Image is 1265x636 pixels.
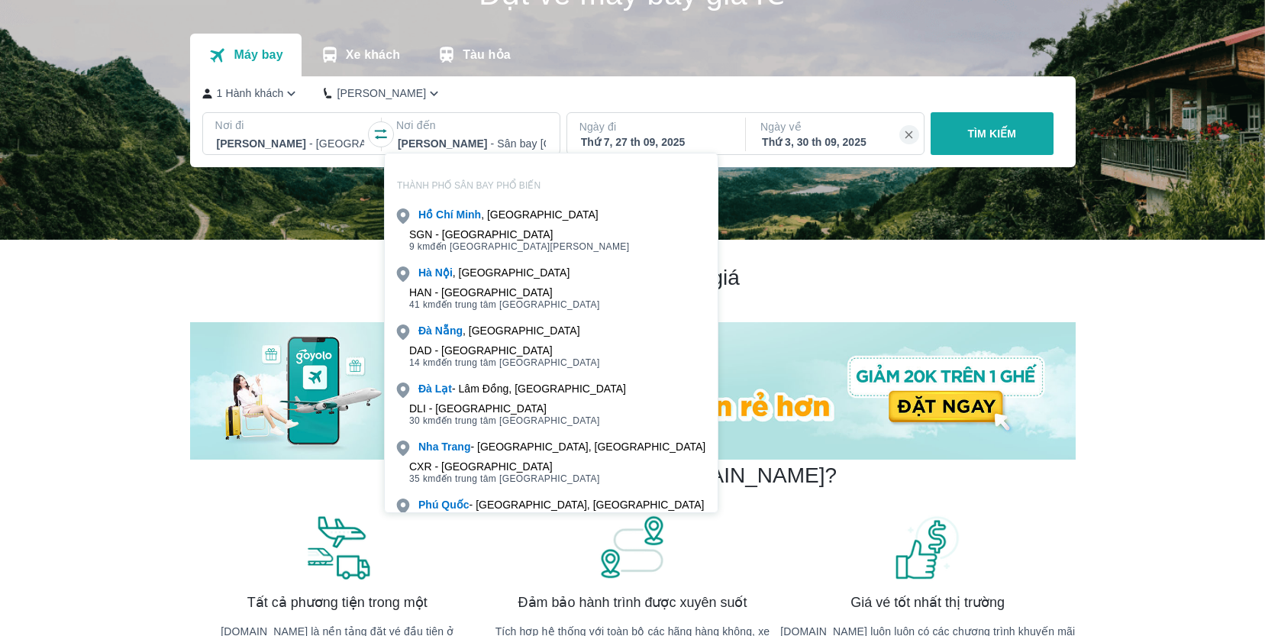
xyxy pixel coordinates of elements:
b: Đà [418,324,432,337]
p: THÀNH PHỐ SÂN BAY PHỔ BIẾN [385,179,718,192]
div: Thứ 3, 30 th 09, 2025 [762,134,910,150]
p: TÌM KIẾM [967,126,1016,141]
b: Quốc [441,499,469,511]
p: Ngày về [760,119,912,134]
b: Trang [441,441,470,453]
span: Tất cả phương tiện trong một [247,593,428,612]
img: banner [598,514,666,581]
b: Hà [418,266,432,279]
img: banner-home [190,322,1076,460]
div: HAN - [GEOGRAPHIC_DATA] [409,286,600,299]
div: - Lâm Đồng, [GEOGRAPHIC_DATA] [418,381,626,396]
span: đến trung tâm [GEOGRAPHIC_DATA] [409,357,600,369]
div: DLI - [GEOGRAPHIC_DATA] [409,402,600,415]
b: Phú [418,499,438,511]
span: 30 km [409,415,436,426]
span: 35 km [409,473,436,484]
p: Ngày đi [579,119,731,134]
b: Chí [436,208,453,221]
span: 41 km [409,299,436,310]
button: [PERSON_NAME] [324,86,442,102]
img: banner [893,514,962,581]
span: đến trung tâm [GEOGRAPHIC_DATA] [409,473,600,485]
h2: Chương trình giảm giá [190,264,1076,292]
span: đến trung tâm [GEOGRAPHIC_DATA] [409,415,600,427]
b: Lạt [435,383,452,395]
span: đến trung tâm [GEOGRAPHIC_DATA] [409,299,600,311]
span: đến [GEOGRAPHIC_DATA][PERSON_NAME] [409,241,630,253]
button: 1 Hành khách [202,86,300,102]
b: Đà [418,383,432,395]
div: CXR - [GEOGRAPHIC_DATA] [409,460,600,473]
p: Xe khách [346,47,400,63]
b: Nha [418,441,438,453]
span: 14 km [409,357,436,368]
div: - [GEOGRAPHIC_DATA], [GEOGRAPHIC_DATA] [418,439,705,454]
span: Giá vé tốt nhất thị trường [850,593,1005,612]
b: Nội [435,266,453,279]
p: Nơi đi [215,118,366,133]
b: Minh [456,208,481,221]
div: , [GEOGRAPHIC_DATA] [418,323,580,338]
button: TÌM KIẾM [931,112,1054,155]
div: , [GEOGRAPHIC_DATA] [418,265,570,280]
p: Tàu hỏa [463,47,511,63]
span: 9 km [409,241,431,252]
b: Nẵng [435,324,463,337]
div: DAD - [GEOGRAPHIC_DATA] [409,344,600,357]
img: banner [303,514,372,581]
div: Thứ 7, 27 th 09, 2025 [581,134,729,150]
b: Hồ [418,208,433,221]
div: - [GEOGRAPHIC_DATA], [GEOGRAPHIC_DATA] [418,497,704,512]
span: Đảm bảo hành trình được xuyên suốt [518,593,747,612]
p: Máy bay [234,47,282,63]
p: [PERSON_NAME] [337,86,426,101]
p: 1 Hành khách [217,86,284,101]
p: Nơi đến [396,118,547,133]
div: , [GEOGRAPHIC_DATA] [418,207,599,222]
div: transportation tabs [190,34,529,76]
div: SGN - [GEOGRAPHIC_DATA] [409,228,630,241]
